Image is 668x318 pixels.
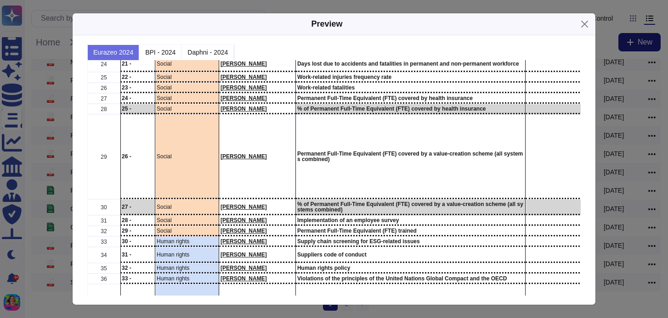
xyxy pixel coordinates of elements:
p: Days lost due to accidents and fatalities in permanent and non-permanent workforce [297,61,524,67]
p: Social [157,74,218,80]
p: % of Permanent Full-Time Equivalent (FTE) covered by a value-creation scheme (all systems combined) [297,201,524,212]
p: 26 - [122,154,154,159]
p: [PERSON_NAME] [221,218,294,223]
p: 30 - [122,239,154,244]
div: grid [87,60,581,314]
p: Social [157,106,218,112]
div: 31 [87,215,120,226]
p: Social [157,85,218,90]
p: [PERSON_NAME] [221,204,294,210]
p: Social [157,95,218,101]
p: Permanent Full-Time Equivalent (FTE) covered by health insurance [297,95,524,101]
div: 28 [87,104,120,114]
p: [PERSON_NAME] [221,85,294,90]
div: 34 [87,247,120,263]
p: [PERSON_NAME] [221,74,294,80]
p: 33 - [122,276,154,281]
p: Human rights [157,265,218,271]
p: Social [157,228,218,234]
p: [PERSON_NAME] [221,228,294,234]
div: 35 [87,263,120,273]
button: Eurazeo 2024 [87,45,139,60]
p: 22 - [122,74,154,80]
p: [PERSON_NAME] [221,154,294,159]
p: 29 - [122,228,154,234]
p: 31 - [122,252,154,257]
div: 26 [87,83,120,93]
p: Violations of the principles of the United Nations Global Compact and the OECD [297,276,524,281]
p: [PERSON_NAME] [221,276,294,281]
p: Permanent Full-Time Equivalent (FTE) trained [297,228,524,234]
p: Supply chain screening for ESG-related issues [297,239,524,244]
p: Human rights [157,239,218,244]
p: 32 - [122,265,154,271]
p: 23 - [122,85,154,90]
div: 29 [87,114,120,199]
p: Suppliers code of conduct [297,252,524,257]
p: Social [157,154,218,159]
div: 30 [87,199,120,215]
p: 24 - [122,95,154,101]
p: 27 - [122,204,154,210]
p: [PERSON_NAME] [221,106,294,112]
p: % of Permanent Full-Time Equivalent (FTE) covered by health insurance [297,106,524,112]
p: [PERSON_NAME] [221,265,294,271]
p: [PERSON_NAME] [221,252,294,257]
p: Human rights [157,276,218,281]
p: [PERSON_NAME] [221,61,294,67]
p: Work-related injuries frequency rate [297,74,524,80]
p: Human rights policy [297,265,524,271]
div: Preview [311,18,342,30]
p: Social [157,61,218,67]
button: BPI - 2024 [139,45,181,60]
p: 28 - [122,218,154,223]
div: 33 [87,236,120,247]
button: Daphni - 2024 [181,45,234,60]
div: 25 [87,72,120,83]
div: 32 [87,226,120,236]
div: 24 [87,56,120,72]
p: Social [157,204,218,210]
p: [PERSON_NAME] [221,95,294,101]
button: Close [577,17,592,31]
div: 36 [87,273,120,284]
p: Social [157,218,218,223]
p: Human rights [157,252,218,257]
p: Permanent Full-Time Equivalent (FTE) covered by a value-creation scheme (all systems combined) [297,151,524,162]
p: Implementation of an employee survey [297,218,524,223]
p: Work-related fatalities [297,85,524,90]
div: 27 [87,93,120,104]
p: [PERSON_NAME] [221,239,294,244]
p: 21 - [122,61,154,67]
p: 25 - [122,106,154,112]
